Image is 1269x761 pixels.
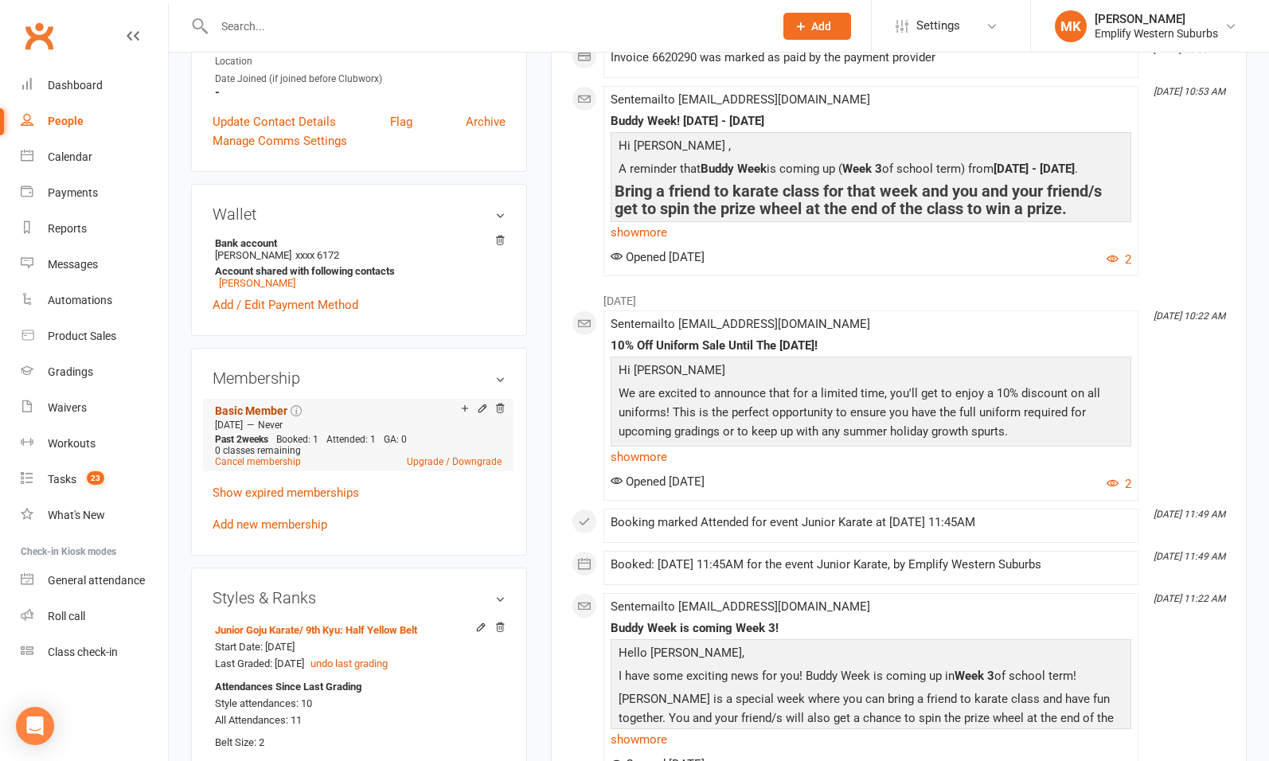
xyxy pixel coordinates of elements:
span: Start Date: [DATE] [215,641,295,653]
span: GA: 0 [384,434,407,445]
h3: Membership [213,369,506,387]
i: [DATE] 10:53 AM [1154,86,1225,97]
a: Update Contact Details [213,112,336,131]
div: What's New [48,509,105,521]
h3: Styles & Ranks [213,589,506,607]
div: Automations [48,294,112,306]
button: Add [783,13,851,40]
strong: Bank account [215,237,498,249]
a: Automations [21,283,168,318]
span: Never [258,420,283,431]
a: Junior Goju Karate [215,624,417,636]
div: MK [1055,10,1087,42]
a: Upgrade / Downgrade [407,456,502,467]
i: [DATE] 10:22 AM [1154,310,1225,322]
a: Waivers [21,390,168,426]
div: 10% Off Uniform Sale Until The [DATE]! [611,339,1131,353]
p: Hi [PERSON_NAME] , [615,136,1127,159]
div: Tasks [48,473,76,486]
a: Archive [466,112,506,131]
input: Search... [209,15,763,37]
div: General attendance [48,574,145,587]
div: [PERSON_NAME] [1095,12,1218,26]
p: Hi [PERSON_NAME] [615,361,1127,384]
a: Payments [21,175,168,211]
li: [PERSON_NAME] [213,235,506,291]
div: — [211,419,506,431]
a: Add / Edit Payment Method [213,295,358,314]
a: Basic Member [215,404,287,417]
div: Calendar [48,150,92,163]
a: show more [611,221,1131,244]
i: [DATE] 11:49 AM [1154,551,1225,562]
div: Open Intercom Messenger [16,707,54,745]
a: Workouts [21,426,168,462]
div: Dashboard [48,79,103,92]
span: Buddy Week [701,162,767,176]
a: Show expired memberships [213,486,359,500]
strong: Attendances Since Last Grading [215,679,361,696]
div: Messages [48,258,98,271]
span: Style attendances: 10 [215,697,312,709]
p: Hello [PERSON_NAME], [615,643,1127,666]
div: Buddy Week! [DATE] - [DATE] [611,115,1131,128]
span: Belt Size: 2 [215,736,264,748]
span: / 9th Kyu: Half Yellow Belt [299,624,417,636]
a: Dashboard [21,68,168,103]
a: What's New [21,498,168,533]
span: Booked: 1 [276,434,318,445]
a: Messages [21,247,168,283]
p: We are excited to announce that for a limited time, you'll get to enjoy a 10% discount on all uni... [615,384,1127,445]
span: Week 3 [842,162,882,176]
span: 0 classes remaining [215,445,301,456]
div: Location [215,54,506,69]
a: Manage Comms Settings [213,131,347,150]
div: Workouts [48,437,96,450]
button: undo last grading [310,656,388,673]
a: Roll call [21,599,168,634]
span: Add [811,20,831,33]
i: [DATE] 11:49 AM [1154,509,1225,520]
p: This sale only and [615,445,1127,468]
li: [DATE] [572,284,1226,310]
div: Invoice 6620290 was marked as paid by the payment provider [611,51,1131,64]
a: Clubworx [19,16,59,56]
h4: Bring a friend to karate class for that week and you and your friend/s get to spin the prize whee... [615,182,1127,217]
a: Tasks 23 [21,462,168,498]
span: Opened [DATE] [611,474,705,489]
div: Reports [48,222,87,235]
a: Add new membership [213,517,327,532]
span: Sent email to [EMAIL_ADDRESS][DOMAIN_NAME] [611,599,870,614]
a: General attendance kiosk mode [21,563,168,599]
a: Flag [390,112,412,131]
span: Sent email to [EMAIL_ADDRESS][DOMAIN_NAME] [611,92,870,107]
div: Emplify Western Suburbs [1095,26,1218,41]
span: [DATE] [215,420,243,431]
a: Reports [21,211,168,247]
span: xxxx 6172 [295,249,339,261]
span: [DATE] - [DATE] [994,162,1075,176]
span: Last Graded: [DATE] [215,658,304,669]
div: Payments [48,186,98,199]
button: 2 [1107,474,1131,494]
strong: Account shared with following contacts [215,265,498,277]
div: Gradings [48,365,93,378]
a: [PERSON_NAME] [219,277,295,289]
span: All Attendances: 11 [215,714,302,726]
div: Class check-in [48,646,118,658]
span: Settings [916,8,960,44]
div: Booking marked Attended for event Junior Karate at [DATE] 11:45AM [611,516,1131,529]
h3: Wallet [213,205,506,223]
div: Date Joined (if joined before Clubworx) [215,72,506,87]
div: Booked: [DATE] 11:45AM for the event Junior Karate, by Emplify Western Suburbs [611,558,1131,572]
span: Sent email to [EMAIL_ADDRESS][DOMAIN_NAME] [611,317,870,331]
a: Cancel membership [215,456,301,467]
p: I have some exciting news for you! Buddy Week is coming up in of school term! [615,666,1127,689]
div: Roll call [48,610,85,622]
span: Week 3 [955,669,994,683]
a: Product Sales [21,318,168,354]
a: show more [611,446,1131,468]
i: [DATE] 11:22 AM [1154,593,1225,604]
span: Opened [DATE] [611,250,705,264]
span: Past 2 [215,434,242,445]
